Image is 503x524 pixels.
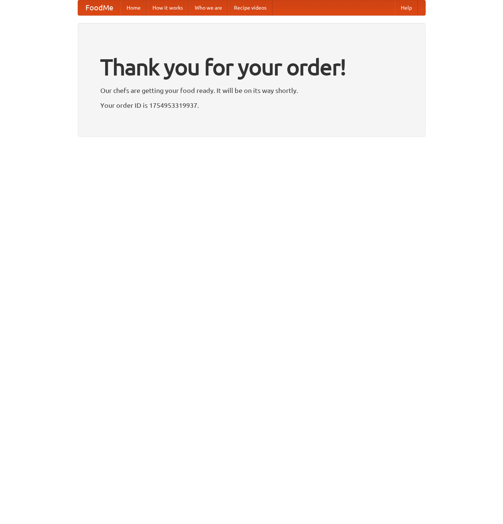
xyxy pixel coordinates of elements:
a: Recipe videos [228,0,272,15]
a: How it works [147,0,189,15]
a: Who we are [189,0,228,15]
a: FoodMe [78,0,121,15]
h1: Thank you for your order! [100,49,403,85]
a: Home [121,0,147,15]
a: Help [395,0,418,15]
p: Your order ID is 1754953319937. [100,100,403,111]
p: Our chefs are getting your food ready. It will be on its way shortly. [100,85,403,96]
